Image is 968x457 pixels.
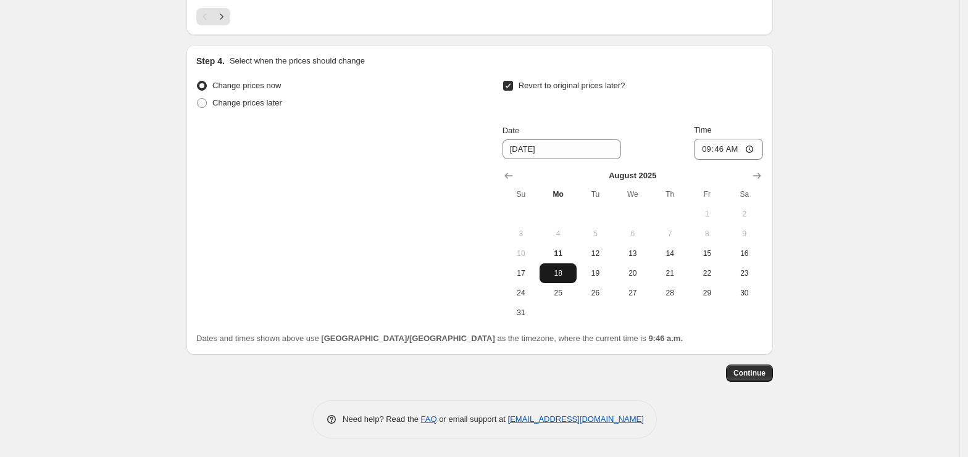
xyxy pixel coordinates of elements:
[688,283,725,303] button: Friday August 29 2025
[656,268,683,278] span: 21
[540,184,577,204] th: Monday
[656,249,683,258] span: 14
[726,184,763,204] th: Saturday
[614,263,651,283] button: Wednesday August 20 2025
[212,98,282,107] span: Change prices later
[421,414,437,424] a: FAQ
[540,283,577,303] button: Monday August 25 2025
[726,244,763,263] button: Saturday August 16 2025
[544,249,572,258] span: 11
[619,189,646,199] span: We
[577,224,614,244] button: Tuesday August 5 2025
[544,268,572,278] span: 18
[688,184,725,204] th: Friday
[731,189,758,199] span: Sa
[619,229,646,239] span: 6
[693,209,720,219] span: 1
[656,229,683,239] span: 7
[503,263,540,283] button: Sunday August 17 2025
[519,81,625,90] span: Revert to original prices later?
[726,224,763,244] button: Saturday August 9 2025
[507,189,535,199] span: Su
[507,308,535,318] span: 31
[503,303,540,323] button: Sunday August 31 2025
[693,249,720,258] span: 15
[688,244,725,263] button: Friday August 15 2025
[731,288,758,298] span: 30
[614,283,651,303] button: Wednesday August 27 2025
[693,229,720,239] span: 8
[614,244,651,263] button: Wednesday August 13 2025
[503,126,519,135] span: Date
[503,244,540,263] button: Sunday August 10 2025
[582,229,609,239] span: 5
[540,244,577,263] button: Today Monday August 11 2025
[582,288,609,298] span: 26
[507,249,535,258] span: 10
[540,263,577,283] button: Monday August 18 2025
[343,414,421,424] span: Need help? Read the
[726,204,763,224] button: Saturday August 2 2025
[544,229,572,239] span: 4
[503,184,540,204] th: Sunday
[726,364,773,382] button: Continue
[503,224,540,244] button: Sunday August 3 2025
[540,224,577,244] button: Monday August 4 2025
[503,139,621,159] input: 8/11/2025
[694,139,763,160] input: 12:00
[196,55,225,67] h2: Step 4.
[213,8,230,25] button: Next
[648,334,683,343] b: 9:46 a.m.
[614,224,651,244] button: Wednesday August 6 2025
[731,209,758,219] span: 2
[582,268,609,278] span: 19
[212,81,281,90] span: Change prices now
[651,263,688,283] button: Thursday August 21 2025
[651,283,688,303] button: Thursday August 28 2025
[726,263,763,283] button: Saturday August 23 2025
[651,184,688,204] th: Thursday
[230,55,365,67] p: Select when the prices should change
[619,249,646,258] span: 13
[507,268,535,278] span: 17
[693,288,720,298] span: 29
[733,368,766,378] span: Continue
[694,125,711,134] span: Time
[731,229,758,239] span: 9
[656,288,683,298] span: 28
[688,224,725,244] button: Friday August 8 2025
[544,288,572,298] span: 25
[582,189,609,199] span: Tu
[507,288,535,298] span: 24
[731,249,758,258] span: 16
[688,204,725,224] button: Friday August 1 2025
[731,268,758,278] span: 23
[688,263,725,283] button: Friday August 22 2025
[196,334,683,343] span: Dates and times shown above use as the timezone, where the current time is
[656,189,683,199] span: Th
[619,268,646,278] span: 20
[651,244,688,263] button: Thursday August 14 2025
[321,334,494,343] b: [GEOGRAPHIC_DATA]/[GEOGRAPHIC_DATA]
[508,414,644,424] a: [EMAIL_ADDRESS][DOMAIN_NAME]
[507,229,535,239] span: 3
[196,8,230,25] nav: Pagination
[577,244,614,263] button: Tuesday August 12 2025
[748,167,766,184] button: Show next month, September 2025
[577,263,614,283] button: Tuesday August 19 2025
[582,249,609,258] span: 12
[726,283,763,303] button: Saturday August 30 2025
[693,189,720,199] span: Fr
[577,184,614,204] th: Tuesday
[614,184,651,204] th: Wednesday
[503,283,540,303] button: Sunday August 24 2025
[619,288,646,298] span: 27
[500,167,517,184] button: Show previous month, July 2025
[437,414,508,424] span: or email support at
[544,189,572,199] span: Mo
[651,224,688,244] button: Thursday August 7 2025
[693,268,720,278] span: 22
[577,283,614,303] button: Tuesday August 26 2025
